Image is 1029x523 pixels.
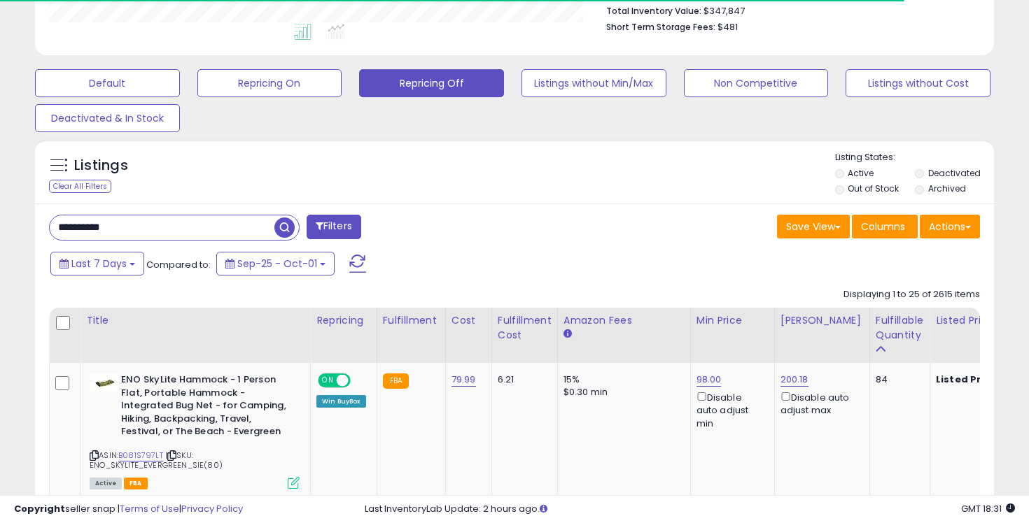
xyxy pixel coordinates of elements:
a: Privacy Policy [181,502,243,515]
label: Out of Stock [848,182,899,194]
h5: Listings [74,156,128,175]
small: Amazon Fees. [563,328,572,341]
small: FBA [383,373,409,389]
b: ENO SkyLite Hammock - 1 Person Flat, Portable Hammock - Integrated Bug Net - for Camping, Hiking,... [121,373,291,442]
button: Deactivated & In Stock [35,104,180,132]
a: B081S797LT [118,450,163,461]
button: Columns [852,215,918,238]
span: $481 [717,20,738,34]
div: $0.30 min [563,386,680,399]
button: Non Competitive [684,69,829,97]
button: Sep-25 - Oct-01 [216,252,335,275]
div: [PERSON_NAME] [780,313,864,328]
div: Fulfillment Cost [498,313,552,343]
p: Listing States: [835,151,995,164]
span: FBA [124,478,148,489]
button: Last 7 Days [50,252,144,275]
span: 2025-10-9 18:31 GMT [961,502,1015,515]
span: | SKU: ENO_SKYLITE_EVERGREEN_SIE(80) [90,450,223,471]
button: Save View [777,215,850,238]
b: Short Term Storage Fees: [606,21,715,33]
div: Min Price [696,313,769,328]
label: Archived [928,182,966,194]
div: 15% [563,373,680,386]
button: Repricing On [197,69,342,97]
span: Compared to: [146,258,211,271]
div: 6.21 [498,373,547,386]
span: Last 7 Days [71,257,127,271]
div: Title [86,313,304,328]
li: $347,847 [606,1,969,18]
label: Active [848,167,874,179]
button: Listings without Min/Max [521,69,666,97]
a: 79.99 [451,373,476,387]
div: Clear All Filters [49,180,111,193]
span: ON [319,375,337,387]
button: Repricing Off [359,69,504,97]
button: Actions [920,215,980,238]
span: OFF [349,375,371,387]
img: 31ni0SI0jwL._SL40_.jpg [90,373,118,392]
span: All listings currently available for purchase on Amazon [90,478,122,489]
div: Displaying 1 to 25 of 2615 items [843,288,980,301]
div: 84 [876,373,919,386]
a: 200.18 [780,373,808,387]
div: Disable auto adjust max [780,389,859,417]
a: Terms of Use [120,502,179,515]
label: Deactivated [928,167,981,179]
b: Total Inventory Value: [606,5,701,17]
div: Disable auto adjust min [696,389,764,430]
div: Repricing [316,313,371,328]
div: Cost [451,313,486,328]
div: Last InventoryLab Update: 2 hours ago. [365,503,1016,516]
span: Columns [861,220,905,234]
div: Fulfillment [383,313,440,328]
button: Default [35,69,180,97]
button: Filters [307,215,361,239]
div: seller snap | | [14,503,243,516]
b: Listed Price: [936,373,1000,386]
div: Win BuyBox [316,395,366,408]
span: Sep-25 - Oct-01 [237,257,317,271]
strong: Copyright [14,502,65,515]
a: 98.00 [696,373,722,387]
div: Amazon Fees [563,313,685,328]
div: Fulfillable Quantity [876,313,924,343]
button: Listings without Cost [846,69,990,97]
